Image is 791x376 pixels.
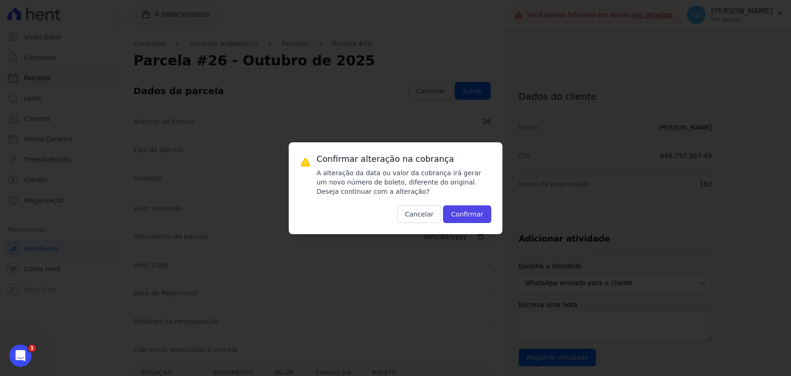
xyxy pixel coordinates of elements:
button: Confirmar [443,205,491,223]
p: A alteração da data ou valor da cobrança irá gerar um novo número de boleto, diferente do origina... [316,168,491,196]
span: 1 [28,344,36,352]
button: Cancelar [397,205,442,223]
h3: Confirmar alteração na cobrança [316,153,491,165]
iframe: Intercom live chat [9,344,32,367]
